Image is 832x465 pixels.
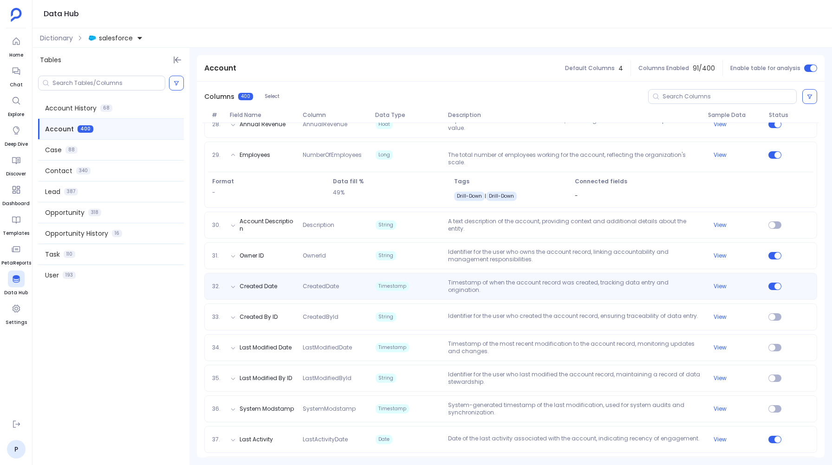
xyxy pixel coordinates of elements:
[6,300,27,326] a: Settings
[6,170,26,178] span: Discover
[45,229,108,238] span: Opportunity History
[714,375,727,382] button: View
[240,344,292,351] button: Last Modified Date
[575,192,578,200] span: -
[714,252,727,259] button: View
[376,150,393,160] span: Long
[32,48,189,72] div: Tables
[714,313,727,321] button: View
[78,125,93,133] span: 400
[376,374,396,383] span: String
[299,221,371,229] span: Description
[44,7,79,20] h1: Data Hub
[299,313,371,321] span: CreatedById
[8,92,25,118] a: Explore
[208,436,227,443] span: 37.
[45,103,97,113] span: Account History
[88,209,101,216] span: 318
[714,405,727,413] button: View
[8,63,25,89] a: Chat
[376,282,409,291] span: Timestamp
[6,319,27,326] span: Settings
[376,435,392,444] span: Date
[212,178,325,185] span: Format
[376,404,409,413] span: Timestamp
[64,188,78,195] span: 387
[208,283,227,290] span: 32.
[208,375,227,382] span: 35.
[693,64,715,73] span: 91 / 400
[333,178,446,185] span: Data fill %
[45,166,72,175] span: Contact
[299,252,371,259] span: OwnerId
[444,435,704,444] p: Date of the last activity associated with the account, indicating recency of engagement.
[226,111,299,119] span: Field Name
[376,120,393,129] span: Float
[63,271,76,279] span: 193
[444,111,705,119] span: Description
[299,111,371,119] span: Column
[454,178,567,185] span: Tags
[444,371,704,386] p: Identifier for the user who last modified the account record, maintaining a record of data stewar...
[444,117,704,132] p: Reported annual revenue for the account, indicating its economic size and potential value.
[259,90,286,103] button: Select
[208,151,227,166] span: 29.
[240,218,295,232] button: Account Description
[238,93,253,100] span: 400
[714,344,727,351] button: View
[208,121,227,128] span: 28.
[240,283,277,290] button: Created Date
[704,111,765,119] span: Sample Data
[2,200,30,207] span: Dashboard
[444,340,704,355] p: Timestamp of the most recent modification to the account record, monitoring updates and changes.
[100,104,112,112] span: 68
[485,193,486,200] span: |
[333,189,446,196] p: 49%
[45,187,60,196] span: Lead
[444,151,704,166] p: The total number of employees working for the account, reflecting the organization's scale.
[376,220,396,230] span: String
[99,33,133,43] span: salesforce
[2,181,30,207] a: Dashboard
[240,151,270,159] button: Employees
[171,53,184,66] button: Hide Tables
[444,248,704,263] p: Identifier for the user who owns the account record, linking accountability and management respon...
[208,313,227,321] span: 33.
[376,312,396,322] span: String
[240,375,292,382] button: Last Modified By ID
[714,436,727,443] button: View
[1,259,31,267] span: PetaReports
[8,111,25,118] span: Explore
[575,178,809,185] span: Connected fields
[444,401,704,416] p: System-generated timestamp of the last modification, used for system audits and synchronization.
[299,121,371,128] span: AnnualRevenue
[444,218,704,232] p: A text description of the account, providing context and additional details about the entity.
[3,211,29,237] a: Templates
[730,65,800,72] span: Enable table for analysis
[376,343,409,352] span: Timestamp
[76,167,91,174] span: 340
[240,405,294,413] button: System Modstamp
[204,63,236,74] span: Account
[240,121,286,128] button: Annual Revenue
[663,93,796,100] input: Search Columns
[45,124,74,134] span: Account
[204,92,234,101] span: Columns
[208,405,227,413] span: 36.
[765,111,789,119] span: Status
[376,251,396,260] span: String
[486,192,517,201] span: Drill-Down
[1,241,31,267] a: PetaReports
[299,283,371,290] span: CreatedDate
[7,440,26,459] a: P
[299,375,371,382] span: LastModifiedById
[5,122,28,148] a: Deep Dive
[299,405,371,413] span: SystemModstamp
[45,208,84,217] span: Opportunity
[40,33,73,43] span: Dictionary
[89,34,96,42] img: salesforce.svg
[208,344,227,351] span: 34.
[299,151,371,166] span: NumberOfEmployees
[52,79,165,87] input: Search Tables/Columns
[208,252,227,259] span: 31.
